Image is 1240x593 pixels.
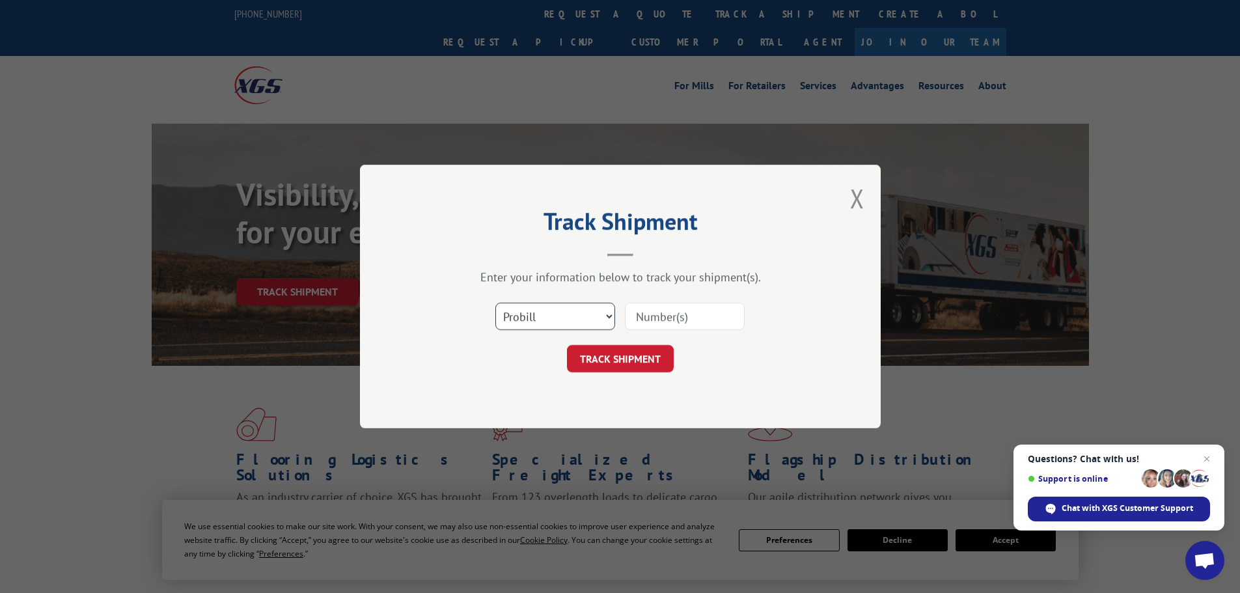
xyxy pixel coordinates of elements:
[625,303,745,330] input: Number(s)
[425,212,816,237] h2: Track Shipment
[1062,503,1193,514] span: Chat with XGS Customer Support
[1185,541,1224,580] div: Open chat
[1028,474,1137,484] span: Support is online
[1199,451,1215,467] span: Close chat
[567,345,674,372] button: TRACK SHIPMENT
[1028,454,1210,464] span: Questions? Chat with us!
[850,181,864,215] button: Close modal
[1028,497,1210,521] div: Chat with XGS Customer Support
[425,269,816,284] div: Enter your information below to track your shipment(s).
